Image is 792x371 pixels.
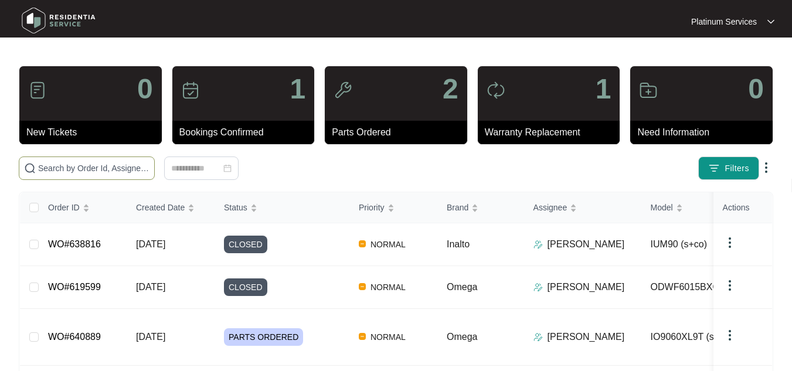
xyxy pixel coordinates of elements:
img: Vercel Logo [359,283,366,290]
img: dropdown arrow [723,278,737,292]
img: Vercel Logo [359,333,366,340]
img: dropdown arrow [723,328,737,342]
th: Assignee [524,192,641,223]
span: CLOSED [224,236,267,253]
span: Created Date [136,201,185,214]
input: Search by Order Id, Assignee Name, Customer Name, Brand and Model [38,162,149,175]
span: Assignee [533,201,567,214]
p: Parts Ordered [332,125,467,139]
span: Model [651,201,673,214]
img: Assigner Icon [533,282,543,292]
th: Created Date [127,192,215,223]
img: icon [334,81,352,100]
span: Order ID [48,201,80,214]
span: NORMAL [366,237,410,251]
p: [PERSON_NAME] [548,280,625,294]
a: WO#640889 [48,332,101,342]
p: [PERSON_NAME] [548,237,625,251]
td: IUM90 (s+co) [641,223,759,266]
p: New Tickets [26,125,162,139]
span: Omega [447,282,477,292]
img: icon [487,81,505,100]
td: ODWF6015BXCOM [641,266,759,309]
p: Need Information [637,125,773,139]
img: icon [639,81,658,100]
img: residentia service logo [18,3,100,38]
img: Vercel Logo [359,240,366,247]
p: 0 [748,75,764,103]
a: WO#638816 [48,239,101,249]
p: Platinum Services [691,16,757,28]
span: Inalto [447,239,470,249]
th: Brand [437,192,524,223]
span: NORMAL [366,330,410,344]
img: Assigner Icon [533,240,543,249]
span: Priority [359,201,385,214]
span: Status [224,201,247,214]
p: 0 [137,75,153,103]
span: NORMAL [366,280,410,294]
th: Actions [713,192,772,223]
button: filter iconFilters [698,156,759,180]
td: IO9060XL9T (s) [641,309,759,366]
th: Status [215,192,349,223]
img: search-icon [24,162,36,174]
span: CLOSED [224,278,267,296]
p: 1 [290,75,305,103]
span: [DATE] [136,332,165,342]
img: filter icon [708,162,720,174]
img: dropdown arrow [767,19,774,25]
p: Warranty Replacement [485,125,620,139]
p: 1 [596,75,611,103]
span: Filters [725,162,749,175]
span: PARTS ORDERED [224,328,303,346]
p: Bookings Confirmed [179,125,315,139]
span: [DATE] [136,282,165,292]
th: Priority [349,192,437,223]
img: Assigner Icon [533,332,543,342]
th: Order ID [39,192,127,223]
img: dropdown arrow [723,236,737,250]
img: icon [28,81,47,100]
span: [DATE] [136,239,165,249]
p: 2 [443,75,458,103]
span: Omega [447,332,477,342]
a: WO#619599 [48,282,101,292]
span: Brand [447,201,468,214]
th: Model [641,192,759,223]
img: dropdown arrow [759,161,773,175]
img: icon [181,81,200,100]
p: [PERSON_NAME] [548,330,625,344]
